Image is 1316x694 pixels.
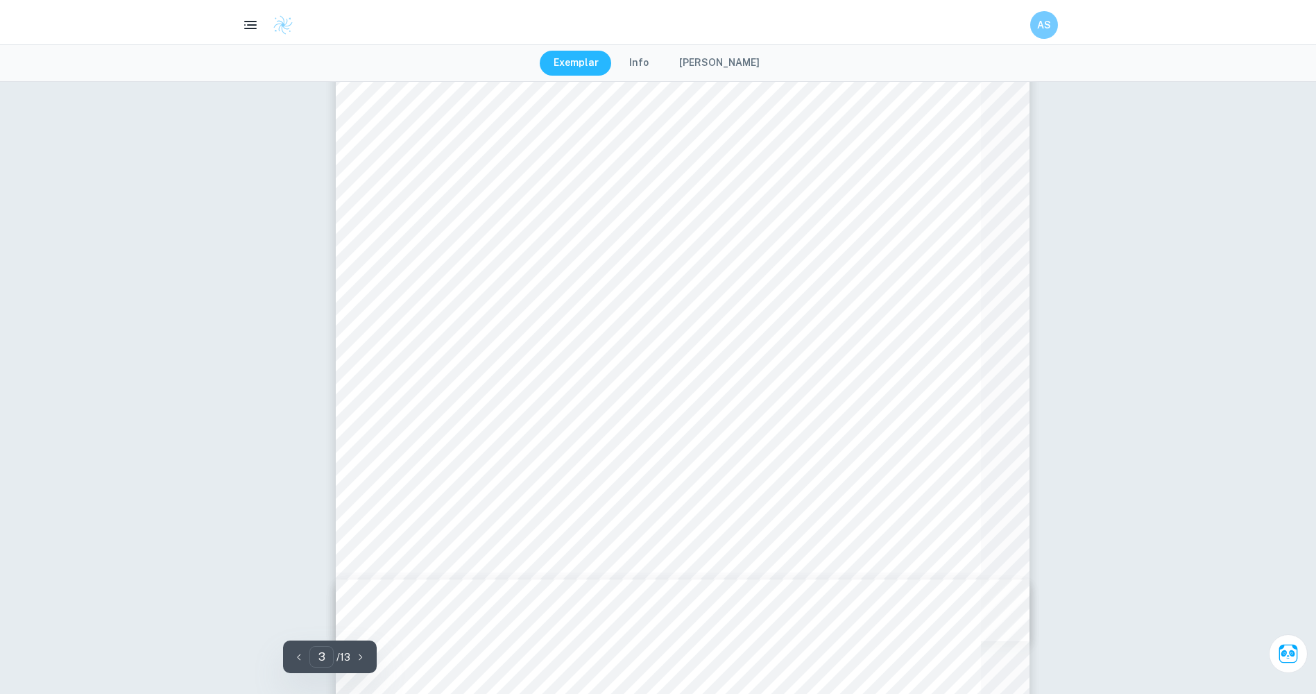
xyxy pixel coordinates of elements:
[336,650,350,665] p: / 13
[615,51,663,76] button: Info
[1269,634,1308,673] button: Ask Clai
[1030,11,1058,39] button: AS
[1036,17,1052,33] h6: AS
[540,51,613,76] button: Exemplar
[273,15,293,35] img: Clastify logo
[665,51,774,76] button: [PERSON_NAME]
[264,15,293,35] a: Clastify logo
